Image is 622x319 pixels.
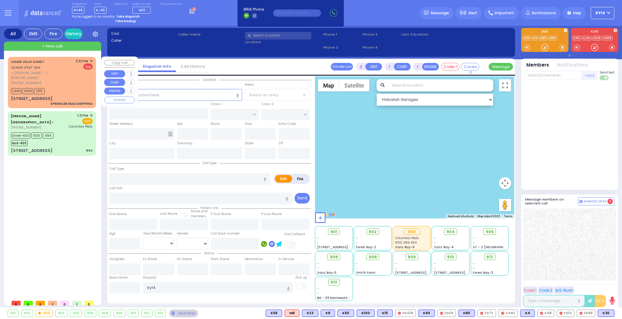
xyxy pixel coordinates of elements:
div: 902 [22,310,33,317]
span: Internal Chat [584,199,606,204]
label: On Scene [177,257,192,262]
div: FD72 [477,310,496,317]
label: Night unit [114,2,127,6]
span: Columbia Peds [395,236,419,240]
img: red-radio-icon.svg [501,312,504,315]
a: FD69 [602,36,613,40]
img: red-radio-icon.svg [440,312,443,315]
div: K15 [377,310,393,317]
span: Smith Farm [356,270,375,275]
span: - [473,261,475,266]
a: History [64,29,83,39]
label: Township [177,141,192,146]
span: - [317,261,319,266]
span: Other building occupants [168,132,173,136]
span: 0 [12,301,21,305]
span: members [191,214,206,218]
span: 0 [24,301,33,305]
span: Patient info [197,206,221,210]
span: KY14 [596,10,605,16]
label: Call Type [109,166,124,171]
div: FD69 [577,310,595,317]
a: K40 [572,36,581,40]
div: 901 [8,310,19,317]
input: Search member [525,71,582,80]
a: Call History [176,63,210,69]
span: 910 [447,254,454,260]
a: KJFD [582,36,592,40]
span: Columbia Peds [69,124,93,129]
input: Search a contact [245,32,311,39]
span: FD13 [34,88,45,94]
div: K80 [458,310,475,317]
span: - [434,240,436,245]
label: ZIP [279,141,283,146]
div: Fire [44,29,63,39]
span: Status [201,251,218,256]
span: - [317,240,319,245]
div: FD328 [395,310,416,317]
span: [PHONE_NUMBER] [11,125,41,130]
button: ENGINE [422,63,439,70]
button: Message [489,63,513,70]
button: Internal Chat 2 [578,197,614,205]
span: K100 [31,132,42,139]
span: Alert [468,10,477,16]
button: Toggle fullscreen view [499,79,511,91]
span: Send text [600,70,614,75]
span: BG - 29 Merriewold S. [317,296,351,300]
span: ר' [PERSON_NAME] - ר' [PERSON_NAME] [11,70,73,81]
div: [STREET_ADDRESS] [11,96,53,102]
span: KY40 [72,7,84,14]
button: Notifications [557,62,588,69]
span: Phone 1 [323,32,360,37]
button: Send [295,193,310,204]
button: Covered [461,63,479,70]
span: CAR4 [11,88,22,94]
label: Age [109,231,115,236]
div: BLS [357,310,375,317]
div: BLS [598,310,614,317]
span: אשר זעליג סאמעט [11,65,40,70]
label: Areas [245,82,254,87]
div: SPRINKLER HEAD DRIPPING [50,101,93,106]
img: red-radio-icon.svg [540,312,543,315]
div: CAR2 [498,310,518,317]
label: Location [245,39,321,45]
label: Last 3 location [401,32,456,37]
label: Medic on call [132,2,153,6]
label: First Name [109,212,127,217]
span: Select an area [249,92,278,98]
div: BLS [337,310,354,317]
button: Code 2 [538,286,553,294]
span: - [395,266,397,270]
span: 908 [369,254,377,260]
button: KY14 [591,7,614,19]
div: EMS [24,29,42,39]
span: - [356,266,358,270]
span: 901 [330,229,337,235]
span: You're logged in as monitor. [72,14,115,19]
div: 905 [70,310,82,317]
span: 909 [408,254,416,260]
label: Use Callback [284,232,305,237]
span: [STREET_ADDRESS][PERSON_NAME] [434,270,491,275]
div: K50 [337,310,354,317]
button: Map camera controls [499,177,511,189]
span: Forest Bay-2 [356,245,376,249]
a: K80 [539,36,548,40]
label: Cross 1 [211,102,222,107]
div: RSV [86,148,93,153]
a: Dispatch info [138,63,176,69]
span: K84 [43,132,53,139]
div: K100 [357,310,375,317]
span: 1 [48,301,57,305]
span: [PHONE_NUMBER] [11,81,41,85]
span: - [473,266,475,270]
button: CHIEF [104,79,125,86]
div: K58 [266,310,282,317]
span: Sanz Bay-6 [395,245,415,249]
div: BLS [418,310,435,317]
span: K100, K84, K50 [395,240,417,245]
span: - [356,240,358,245]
